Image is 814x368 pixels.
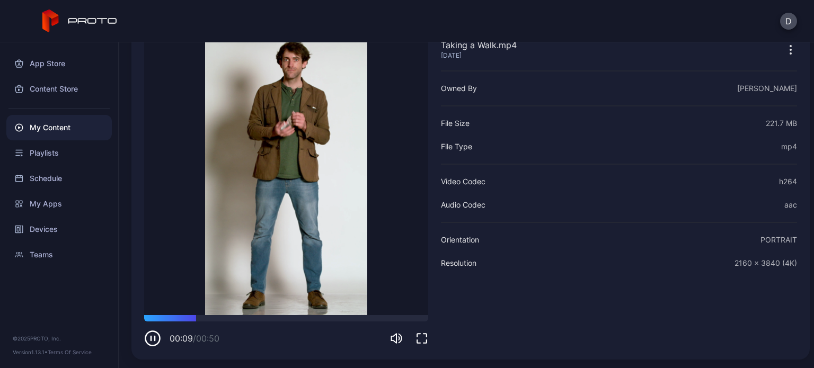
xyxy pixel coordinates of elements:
div: Audio Codec [441,199,485,211]
div: PORTRAIT [760,234,797,246]
div: [PERSON_NAME] [737,82,797,95]
a: My Apps [6,191,112,217]
a: Playlists [6,140,112,166]
div: Resolution [441,257,476,270]
div: Video Codec [441,175,485,188]
div: File Size [441,117,470,130]
a: Content Store [6,76,112,102]
div: 00:09 [170,332,219,345]
div: © 2025 PROTO, Inc. [13,334,105,343]
button: D [780,13,797,30]
a: Devices [6,217,112,242]
a: Terms Of Service [48,349,92,355]
div: 221.7 MB [766,117,797,130]
div: Taking a Walk.mp4 [441,39,517,51]
video: Sorry, your browser doesn‘t support embedded videos [144,28,428,315]
div: Owned By [441,82,477,95]
a: App Store [6,51,112,76]
a: Teams [6,242,112,267]
div: h264 [779,175,797,188]
div: mp4 [781,140,797,153]
a: Schedule [6,166,112,191]
div: Orientation [441,234,479,246]
span: Version 1.13.1 • [13,349,48,355]
div: [DATE] [441,51,517,60]
div: File Type [441,140,472,153]
div: 2160 x 3840 (4K) [735,257,797,270]
a: My Content [6,115,112,140]
div: aac [784,199,797,211]
span: / 00:50 [193,333,219,344]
